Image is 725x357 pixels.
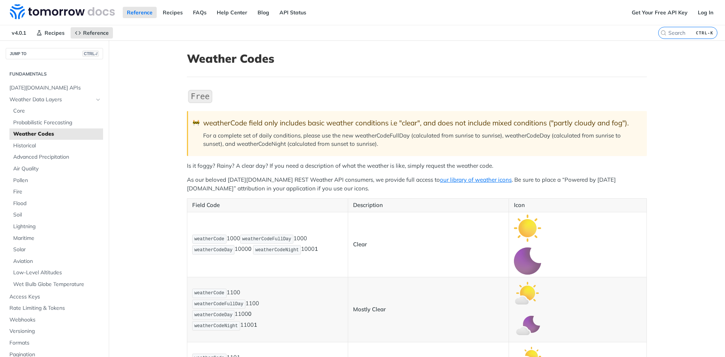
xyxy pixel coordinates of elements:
strong: 0 [248,311,251,318]
a: Weather Codes [9,128,103,140]
a: Recipes [159,7,187,18]
strong: 1 [315,246,318,253]
kbd: CTRL-K [694,29,715,37]
div: weatherCode field only includes basic weather conditions i.e "clear", and does not include mixed ... [203,119,639,127]
img: mostly_clear_day [514,280,541,307]
a: Flood [9,198,103,209]
span: 🚧 [193,119,200,127]
img: clear_day [514,215,541,242]
span: Flood [13,200,101,207]
span: Webhooks [9,316,101,324]
span: v4.0.1 [8,27,30,39]
span: Soil [13,211,101,219]
span: Low-Level Altitudes [13,269,101,277]
a: Soil [9,209,103,221]
a: Solar [9,244,103,255]
span: Formats [9,339,101,347]
a: Recipes [32,27,69,39]
span: Weather Data Layers [9,96,93,104]
p: Icon [514,201,642,210]
strong: Clear [353,241,367,248]
span: Pollen [13,177,101,184]
span: Advanced Precipitation [13,153,101,161]
a: [DATE][DOMAIN_NAME] APIs [6,82,103,94]
span: Expand image [514,224,541,231]
span: Lightning [13,223,101,230]
span: Recipes [45,29,65,36]
button: JUMP TOCTRL-/ [6,48,103,59]
a: Log In [694,7,717,18]
span: Expand image [514,289,541,296]
span: Historical [13,142,101,150]
img: Tomorrow.io Weather API Docs [10,4,115,19]
span: Wet Bulb Globe Temperature [13,281,101,288]
span: [DATE][DOMAIN_NAME] APIs [9,84,101,92]
p: As our beloved [DATE][DOMAIN_NAME] REST Weather API consumers, we provide full access to . Be sur... [187,176,647,193]
a: Pollen [9,175,103,186]
a: Webhooks [6,314,103,326]
a: Fire [9,186,103,198]
a: Get Your Free API Key [628,7,692,18]
h2: Fundamentals [6,71,103,77]
span: CTRL-/ [82,51,99,57]
button: Hide subpages for Weather Data Layers [95,97,101,103]
span: weatherCodeFullDay [194,301,244,307]
p: Description [353,201,504,210]
span: Expand image [514,257,541,264]
h1: Weather Codes [187,52,647,65]
span: weatherCode [194,291,224,296]
span: Expand image [514,322,541,329]
img: clear_night [514,247,541,275]
a: Core [9,105,103,117]
span: Rate Limiting & Tokens [9,304,101,312]
a: Advanced Precipitation [9,151,103,163]
a: Wet Bulb Globe Temperature [9,279,103,290]
span: Weather Codes [13,130,101,138]
span: Aviation [13,258,101,265]
a: API Status [275,7,310,18]
a: Air Quality [9,163,103,175]
a: FAQs [189,7,211,18]
p: For a complete set of daily conditions, please use the new weatherCodeFullDay (calculated from su... [203,131,639,148]
span: weatherCodeNight [255,247,299,253]
span: Probabilistic Forecasting [13,119,101,127]
a: Maritime [9,233,103,244]
span: weatherCode [194,236,224,242]
a: Rate Limiting & Tokens [6,303,103,314]
span: Reference [83,29,109,36]
span: weatherCodeDay [194,247,233,253]
span: Air Quality [13,165,101,173]
span: Versioning [9,328,101,335]
a: Reference [123,7,157,18]
a: Access Keys [6,291,103,303]
strong: 0 [248,246,251,253]
strong: 1 [254,321,257,329]
span: weatherCodeFullDay [242,236,292,242]
a: Weather Data LayersHide subpages for Weather Data Layers [6,94,103,105]
a: Aviation [9,256,103,267]
svg: Search [660,30,666,36]
a: Lightning [9,221,103,232]
a: Historical [9,140,103,151]
a: our library of weather icons [440,176,512,183]
span: Solar [13,246,101,253]
span: Maritime [13,235,101,242]
p: Is it foggy? Rainy? A clear day? If you need a description of what the weather is like, simply re... [187,162,647,170]
img: mostly_clear_night [514,312,541,340]
a: Blog [253,7,273,18]
span: weatherCodeNight [194,323,238,329]
p: 1000 1000 1000 1000 [192,234,343,256]
a: Low-Level Altitudes [9,267,103,278]
a: Versioning [6,326,103,337]
p: 1100 1100 1100 1100 [192,288,343,331]
a: Reference [71,27,113,39]
span: Access Keys [9,293,101,301]
a: Help Center [213,7,251,18]
span: weatherCodeDay [194,312,233,318]
strong: Mostly Clear [353,306,386,313]
a: Probabilistic Forecasting [9,117,103,128]
p: Field Code [192,201,343,210]
span: Fire [13,188,101,196]
a: Formats [6,337,103,349]
span: Core [13,107,101,115]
